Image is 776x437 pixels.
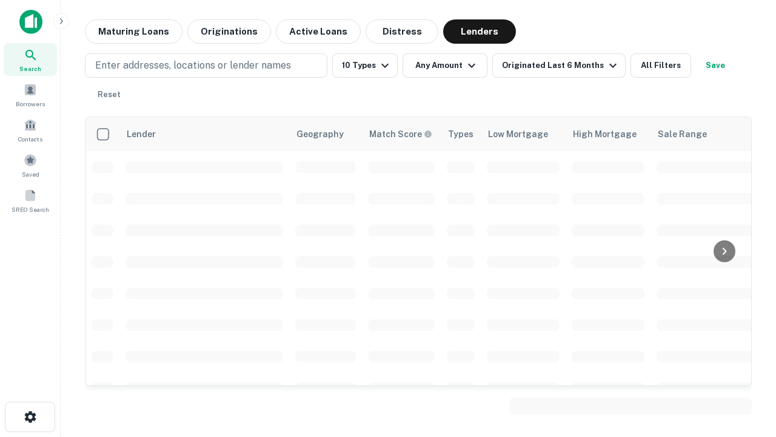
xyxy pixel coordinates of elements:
th: Capitalize uses an advanced AI algorithm to match your search with the best lender. The match sco... [362,117,441,151]
img: capitalize-icon.png [19,10,42,34]
button: Originations [187,19,271,44]
button: Lenders [443,19,516,44]
a: SREO Search [4,184,57,217]
th: Geography [289,117,362,151]
a: Contacts [4,113,57,146]
div: Originated Last 6 Months [502,58,620,73]
div: Low Mortgage [488,127,548,141]
a: Saved [4,149,57,181]
button: Originated Last 6 Months [492,53,626,78]
th: Types [441,117,481,151]
span: Saved [22,169,39,179]
button: All Filters [630,53,691,78]
th: High Mortgage [566,117,651,151]
button: Any Amount [403,53,487,78]
a: Search [4,43,57,76]
span: Contacts [18,134,42,144]
a: Borrowers [4,78,57,111]
th: Low Mortgage [481,117,566,151]
th: Sale Range [651,117,760,151]
span: SREO Search [12,205,49,214]
div: Types [448,127,473,141]
button: 10 Types [332,53,398,78]
span: Search [19,64,41,73]
p: Enter addresses, locations or lender names [95,58,291,73]
button: Distress [366,19,438,44]
button: Reset [90,83,129,107]
h6: Match Score [369,127,430,141]
button: Enter addresses, locations or lender names [85,53,327,78]
div: Lender [127,127,156,141]
div: Geography [296,127,344,141]
button: Maturing Loans [85,19,182,44]
button: Save your search to get updates of matches that match your search criteria. [696,53,735,78]
span: Borrowers [16,99,45,109]
div: Capitalize uses an advanced AI algorithm to match your search with the best lender. The match sco... [369,127,432,141]
div: High Mortgage [573,127,637,141]
div: Sale Range [658,127,707,141]
iframe: Chat Widget [715,301,776,359]
th: Lender [119,117,289,151]
button: Active Loans [276,19,361,44]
